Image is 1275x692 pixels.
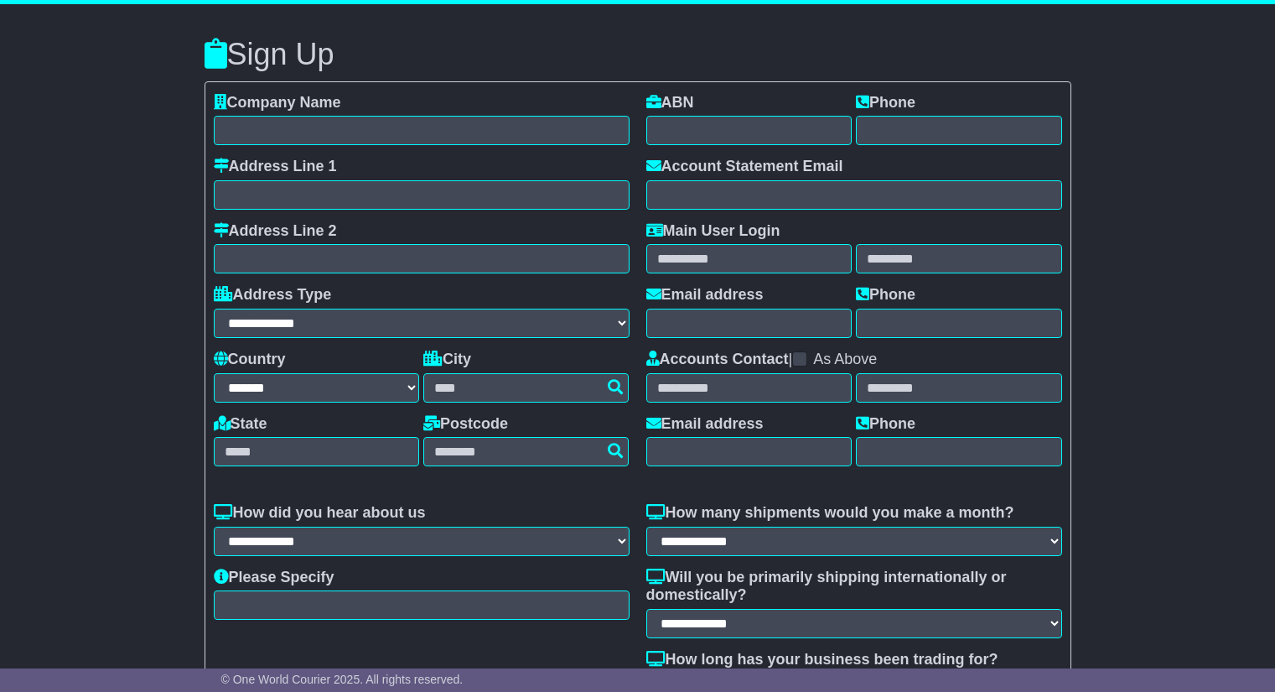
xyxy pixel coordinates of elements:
label: Main User Login [646,222,780,241]
label: Phone [856,94,915,112]
label: Phone [856,286,915,304]
label: Account Statement Email [646,158,843,176]
label: How many shipments would you make a month? [646,504,1014,523]
label: Please Specify [214,569,334,587]
label: Address Line 1 [214,158,337,176]
label: City [423,351,471,369]
label: Address Line 2 [214,222,337,241]
label: State [214,415,267,434]
label: How long has your business been trading for? [646,651,998,669]
label: Email address [646,286,764,304]
label: Company Name [214,94,341,112]
label: How did you hear about us [214,504,426,523]
h3: Sign Up [205,38,1071,71]
label: ABN [646,94,694,112]
label: Email address [646,415,764,434]
label: Accounts Contact [646,351,789,369]
label: Country [214,351,286,369]
label: Will you be primarily shipping internationally or domestically? [646,569,1062,605]
div: | [646,351,1062,373]
label: Phone [856,415,915,434]
span: © One World Courier 2025. All rights reserved. [221,673,464,686]
label: Address Type [214,286,332,304]
label: Postcode [423,415,508,434]
label: As Above [813,351,877,369]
